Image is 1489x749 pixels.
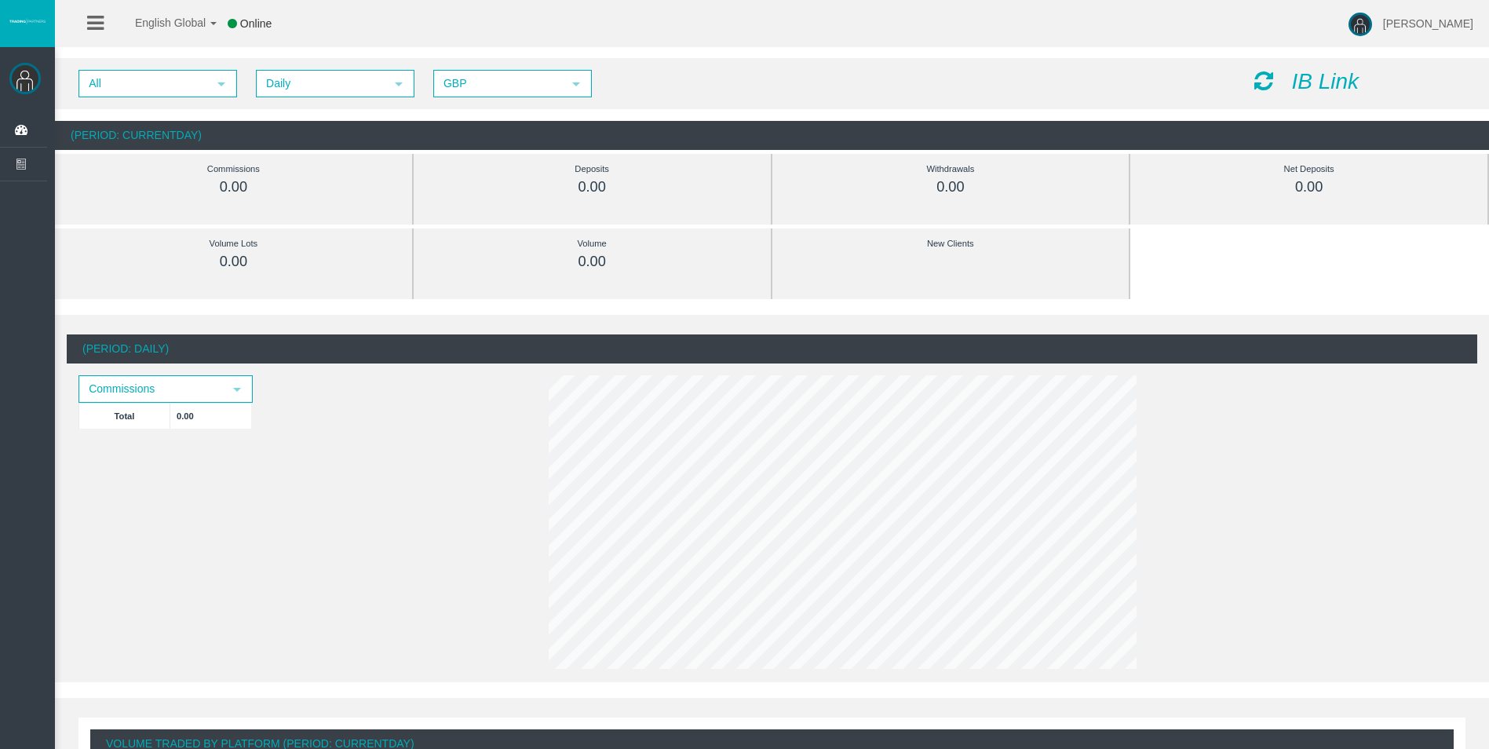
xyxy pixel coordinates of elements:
div: Volume [449,235,735,253]
div: Volume Lots [90,235,377,253]
span: GBP [435,71,562,96]
span: All [80,71,207,96]
div: 0.00 [808,178,1094,196]
div: 0.00 [90,178,377,196]
span: select [215,78,228,90]
img: logo.svg [8,18,47,24]
div: 0.00 [90,253,377,271]
div: Withdrawals [808,160,1094,178]
i: Reload Dashboard [1254,70,1273,92]
td: 0.00 [170,403,252,429]
div: 0.00 [449,178,735,196]
i: IB Link [1291,69,1359,93]
span: Daily [257,71,385,96]
img: user-image [1348,13,1372,36]
div: (Period: CurrentDay) [55,121,1489,150]
span: Commissions [80,377,223,401]
div: Deposits [449,160,735,178]
div: (Period: Daily) [67,334,1477,364]
div: 0.00 [449,253,735,271]
td: Total [79,403,170,429]
span: Online [240,17,272,30]
div: New Clients [808,235,1094,253]
div: Net Deposits [1166,160,1452,178]
div: 0.00 [1166,178,1452,196]
span: select [570,78,582,90]
div: Commissions [90,160,377,178]
span: [PERSON_NAME] [1383,17,1473,30]
span: select [392,78,405,90]
span: select [231,383,243,396]
span: English Global [115,16,206,29]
